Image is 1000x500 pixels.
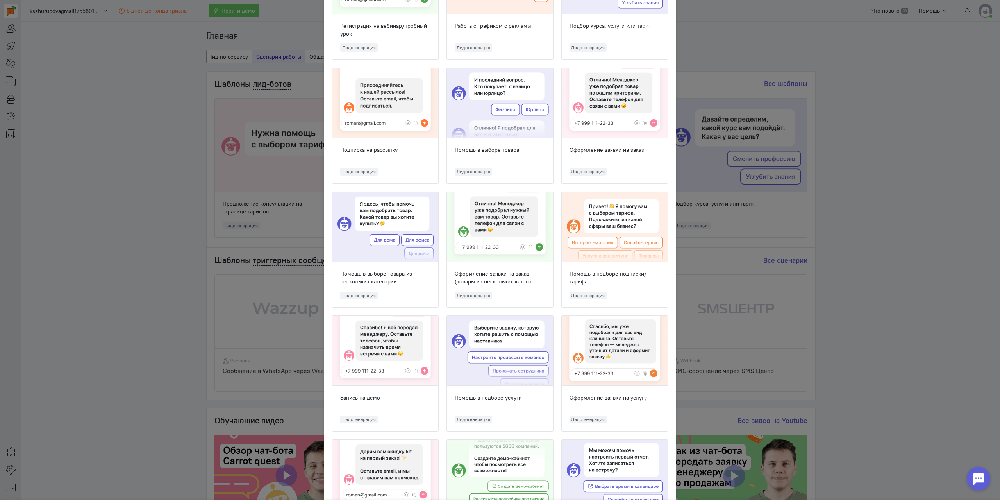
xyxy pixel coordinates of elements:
[455,43,492,52] span: Лидогенерация
[570,416,607,424] span: Лидогенерация
[455,168,492,176] span: Лидогенерация
[455,22,545,30] div: Работа с трафиком с рекламы
[570,270,660,285] div: Помощь в подборе подписки/тарифа
[677,11,703,19] span: Я согласен
[340,168,378,176] span: Лидогенерация
[570,22,660,30] div: Подбор курса, услуги или тарифа
[340,394,430,401] div: Запись на демо
[455,146,545,154] div: Помощь в выборе товара
[570,43,607,52] span: Лидогенерация
[289,9,662,22] div: Мы используем cookies для улучшения работы сайта, анализа трафика и персонализации. Используя сай...
[671,7,710,23] button: Я согласен
[340,270,430,285] div: Помощь в выборе товара из нескольких категорий
[570,292,607,300] span: Лидогенерация
[340,292,378,300] span: Лидогенерация
[633,16,646,22] a: здесь
[455,270,545,285] div: Оформление заявки на заказ (товары из нескольких категорий)
[455,394,545,401] div: Помощь в подборе услуги
[570,168,607,176] span: Лидогенерация
[340,22,430,38] div: Регистрация на вебинар/пробный урок
[340,43,378,52] span: Лидогенерация
[455,416,492,424] span: Лидогенерация
[340,416,378,424] span: Лидогенерация
[340,146,430,154] div: Подписка на рассылку
[455,292,492,300] span: Лидогенерация
[570,146,660,154] div: Оформление заявки на заказ
[570,394,660,401] div: Оформление заявки на услугу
